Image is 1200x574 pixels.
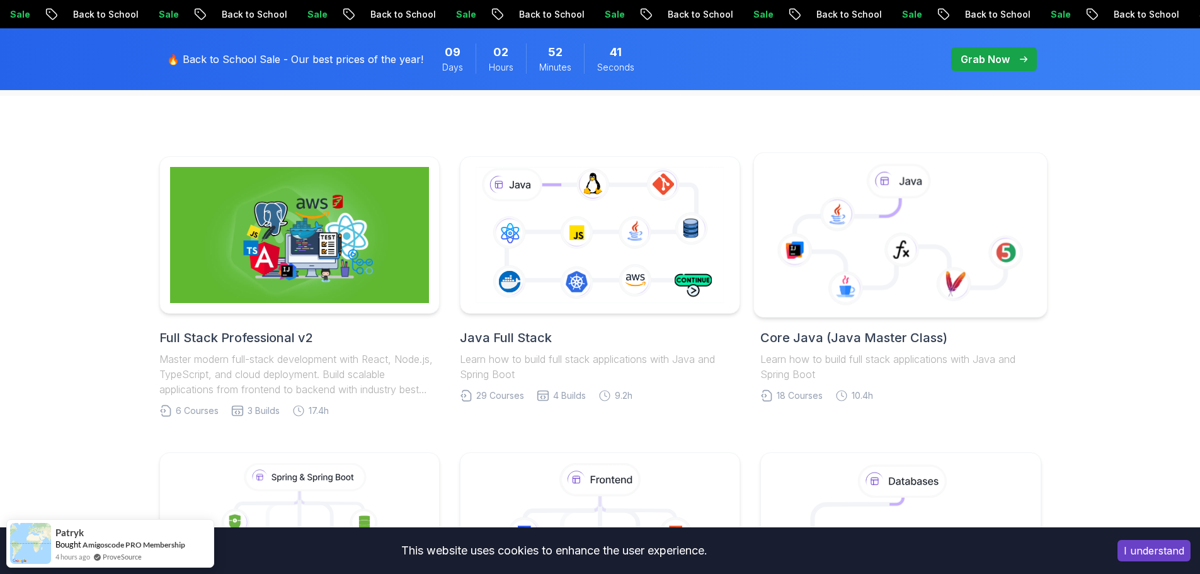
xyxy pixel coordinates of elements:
img: provesource social proof notification image [10,523,51,564]
span: 4 hours ago [55,551,90,562]
p: Sale [736,8,777,21]
p: Grab Now [961,52,1010,67]
p: Back to School [205,8,290,21]
span: Patryk [55,527,84,538]
p: Back to School [502,8,588,21]
span: Minutes [539,61,571,74]
a: Amigoscode PRO Membership [83,540,185,549]
p: Back to School [1097,8,1182,21]
span: 2 Hours [493,43,508,61]
p: Back to School [651,8,736,21]
a: ProveSource [103,551,142,562]
span: 4 Builds [553,389,586,402]
span: 6 Courses [176,405,219,417]
h2: Core Java (Java Master Class) [760,329,1041,347]
p: Sale [588,8,628,21]
p: Learn how to build full stack applications with Java and Spring Boot [460,352,740,382]
h2: Full Stack Professional v2 [159,329,440,347]
p: Sale [439,8,479,21]
span: Hours [489,61,513,74]
a: Full Stack Professional v2Full Stack Professional v2Master modern full-stack development with Rea... [159,156,440,417]
span: 10.4h [852,389,873,402]
span: 18 Courses [777,389,823,402]
p: Sale [290,8,331,21]
span: 3 Builds [248,405,280,417]
span: Bought [55,539,81,549]
p: Back to School [799,8,885,21]
p: Back to School [353,8,439,21]
p: Sale [142,8,182,21]
span: 29 Courses [476,389,524,402]
a: Core Java (Java Master Class)Learn how to build full stack applications with Java and Spring Boot... [760,156,1041,402]
div: This website uses cookies to enhance the user experience. [9,537,1099,565]
span: 9.2h [615,389,632,402]
p: Sale [885,8,925,21]
p: Back to School [948,8,1034,21]
span: 9 Days [445,43,460,61]
img: Full Stack Professional v2 [170,167,429,303]
span: 17.4h [309,405,329,417]
span: Seconds [597,61,634,74]
h2: Java Full Stack [460,329,740,347]
p: 🔥 Back to School Sale - Our best prices of the year! [167,52,423,67]
button: Accept cookies [1117,540,1191,561]
p: Master modern full-stack development with React, Node.js, TypeScript, and cloud deployment. Build... [159,352,440,397]
p: Back to School [56,8,142,21]
p: Sale [1034,8,1074,21]
p: Learn how to build full stack applications with Java and Spring Boot [760,352,1041,382]
a: Java Full StackLearn how to build full stack applications with Java and Spring Boot29 Courses4 Bu... [460,156,740,402]
span: 41 Seconds [610,43,622,61]
span: Days [442,61,463,74]
span: 52 Minutes [548,43,563,61]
